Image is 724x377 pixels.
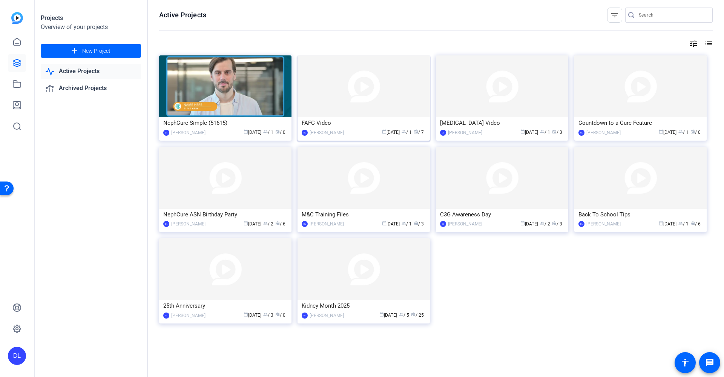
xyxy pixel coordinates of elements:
[302,221,308,227] div: DL
[399,313,409,318] span: / 5
[163,117,287,129] div: NephCure Simple (51615)
[263,221,273,227] span: / 2
[263,221,268,225] span: group
[310,312,344,319] div: [PERSON_NAME]
[690,130,701,135] span: / 0
[411,313,424,318] span: / 25
[163,313,169,319] div: DL
[448,129,482,136] div: [PERSON_NAME]
[41,23,141,32] div: Overview of your projects
[540,221,550,227] span: / 2
[41,14,141,23] div: Projects
[448,220,482,228] div: [PERSON_NAME]
[275,130,285,135] span: / 0
[586,220,621,228] div: [PERSON_NAME]
[41,44,141,58] button: New Project
[578,209,703,220] div: Back To School Tips
[414,221,418,225] span: radio
[159,11,206,20] h1: Active Projects
[520,129,525,134] span: calendar_today
[540,130,550,135] span: / 1
[552,130,562,135] span: / 3
[402,221,412,227] span: / 1
[540,129,545,134] span: group
[41,64,141,79] a: Active Projects
[520,221,538,227] span: [DATE]
[310,220,344,228] div: [PERSON_NAME]
[382,130,400,135] span: [DATE]
[263,129,268,134] span: group
[302,300,426,311] div: Kidney Month 2025
[263,313,273,318] span: / 3
[302,209,426,220] div: M&C Training Files
[41,81,141,96] a: Archived Projects
[440,221,446,227] div: DL
[244,130,261,135] span: [DATE]
[678,221,689,227] span: / 1
[163,300,287,311] div: 25th Anniversary
[302,130,308,136] div: DL
[681,358,690,367] mat-icon: accessibility
[275,221,285,227] span: / 6
[578,117,703,129] div: Countdown to a Cure Feature
[520,221,525,225] span: calendar_today
[11,12,23,24] img: blue-gradient.svg
[578,221,584,227] div: DL
[690,129,695,134] span: radio
[440,130,446,136] div: DL
[678,129,683,134] span: group
[659,221,663,225] span: calendar_today
[82,47,110,55] span: New Project
[704,39,713,48] mat-icon: list
[414,130,424,135] span: / 7
[411,312,416,317] span: radio
[275,312,280,317] span: radio
[244,221,261,227] span: [DATE]
[171,129,206,136] div: [PERSON_NAME]
[402,221,406,225] span: group
[440,209,564,220] div: C3G Awareness Day
[379,313,397,318] span: [DATE]
[690,221,701,227] span: / 6
[520,130,538,135] span: [DATE]
[552,221,557,225] span: radio
[402,129,406,134] span: group
[610,11,619,20] mat-icon: filter_list
[275,221,280,225] span: radio
[639,11,707,20] input: Search
[690,221,695,225] span: radio
[552,129,557,134] span: radio
[8,347,26,365] div: DL
[399,312,403,317] span: group
[275,313,285,318] span: / 0
[552,221,562,227] span: / 3
[382,221,400,227] span: [DATE]
[414,221,424,227] span: / 3
[310,129,344,136] div: [PERSON_NAME]
[382,221,387,225] span: calendar_today
[263,130,273,135] span: / 1
[540,221,545,225] span: group
[275,129,280,134] span: radio
[244,129,248,134] span: calendar_today
[70,46,79,56] mat-icon: add
[689,39,698,48] mat-icon: tune
[414,129,418,134] span: radio
[659,129,663,134] span: calendar_today
[171,220,206,228] div: [PERSON_NAME]
[578,130,584,136] div: KC
[163,209,287,220] div: NephCure ASN Birthday Party
[244,312,248,317] span: calendar_today
[659,130,676,135] span: [DATE]
[402,130,412,135] span: / 1
[382,129,387,134] span: calendar_today
[163,130,169,136] div: DL
[678,221,683,225] span: group
[678,130,689,135] span: / 1
[586,129,621,136] div: [PERSON_NAME]
[163,221,169,227] div: DL
[705,358,714,367] mat-icon: message
[263,312,268,317] span: group
[244,221,248,225] span: calendar_today
[171,312,206,319] div: [PERSON_NAME]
